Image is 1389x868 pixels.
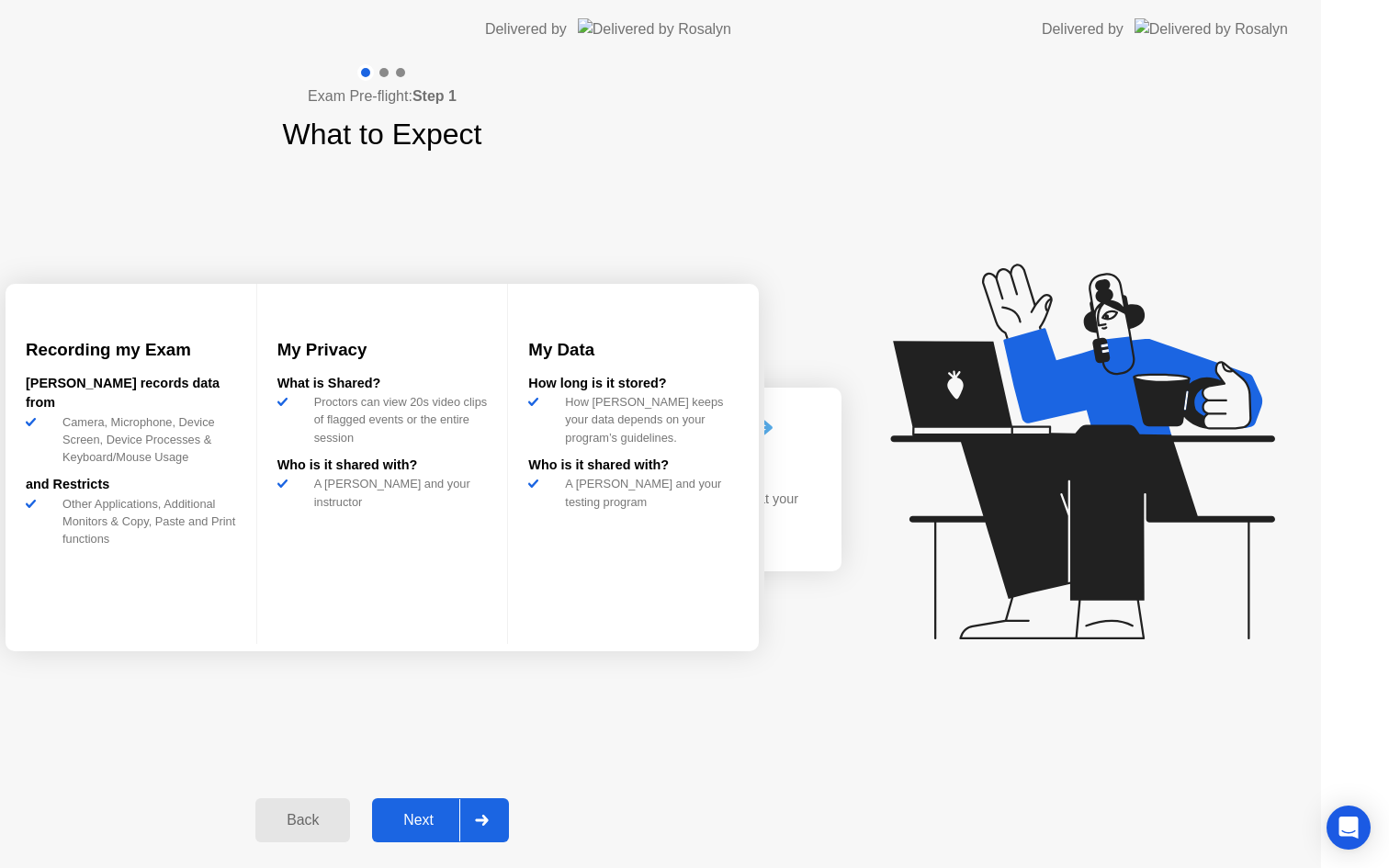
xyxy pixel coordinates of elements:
[372,798,509,842] button: Next
[528,456,739,476] div: Who is it shared with?
[308,85,457,107] h4: Exam Pre-flight:
[26,475,236,495] div: and Restricts
[277,337,488,363] h3: My Privacy
[55,495,236,548] div: Other Applications, Additional Monitors & Copy, Paste and Print functions
[26,337,236,363] h3: Recording my Exam
[307,475,488,510] div: A [PERSON_NAME] and your instructor
[255,798,350,842] button: Back
[485,18,567,40] div: Delivered by
[261,812,344,829] div: Back
[277,456,488,476] div: Who is it shared with?
[378,812,459,829] div: Next
[558,393,739,446] div: How [PERSON_NAME] keeps your data depends on your program’s guidelines.
[1042,18,1124,40] div: Delivered by
[307,393,488,446] div: Proctors can view 20s video clips of flagged events or the entire session
[55,413,236,467] div: Camera, Microphone, Device Screen, Device Processes & Keyboard/Mouse Usage
[528,337,739,363] h3: My Data
[1135,18,1288,39] img: Delivered by Rosalyn
[283,112,482,156] h1: What to Expect
[1327,806,1371,850] div: Open Intercom Messenger
[528,374,739,394] div: How long is it stored?
[558,475,739,510] div: A [PERSON_NAME] and your testing program
[412,88,457,104] b: Step 1
[578,18,731,39] img: Delivered by Rosalyn
[26,374,236,413] div: [PERSON_NAME] records data from
[277,374,488,394] div: What is Shared?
